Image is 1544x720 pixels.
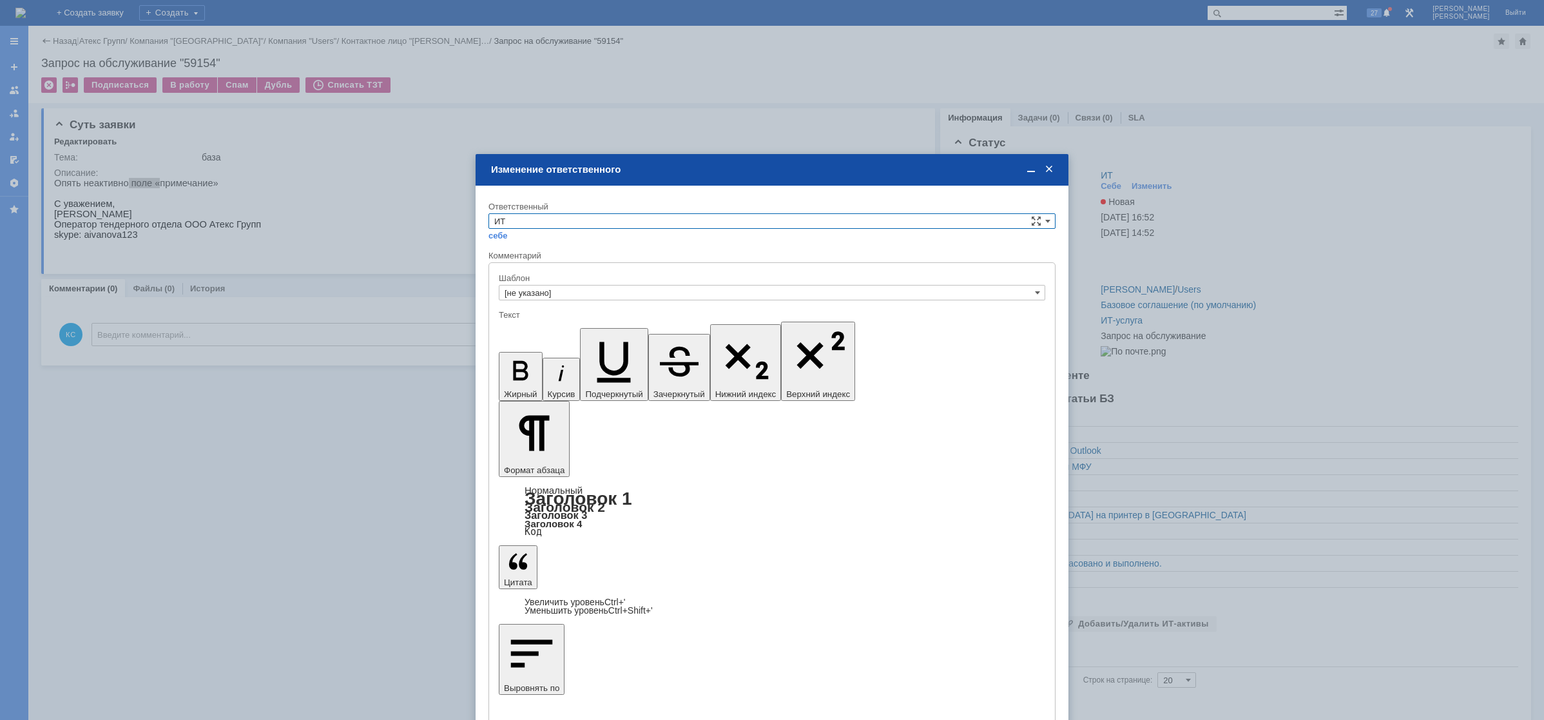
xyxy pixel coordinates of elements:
[786,389,850,399] span: Верхний индекс
[608,605,653,616] span: Ctrl+Shift+'
[1025,164,1037,175] span: Свернуть (Ctrl + M)
[499,401,570,477] button: Формат абзаца
[488,202,1053,211] div: Ответственный
[710,324,782,401] button: Нижний индекс
[504,465,565,475] span: Формат абзаца
[499,545,537,589] button: Цитата
[525,526,542,538] a: Код
[585,389,642,399] span: Подчеркнутый
[648,334,710,401] button: Зачеркнутый
[525,605,653,616] a: Decrease
[580,328,648,401] button: Подчеркнутый
[525,485,583,496] a: Нормальный
[504,578,532,587] span: Цитата
[499,486,1045,536] div: Формат абзаца
[604,597,626,607] span: Ctrl+'
[653,389,705,399] span: Зачеркнутый
[525,500,605,514] a: Заголовок 2
[525,509,587,521] a: Заголовок 3
[499,352,543,401] button: Жирный
[525,518,582,529] a: Заголовок 4
[488,231,508,241] a: себе
[504,683,559,693] span: Выровнять по
[1031,216,1041,226] span: Сложная форма
[715,389,777,399] span: Нижний индекс
[499,598,1045,615] div: Цитата
[543,358,581,401] button: Курсив
[781,322,855,401] button: Верхний индекс
[525,597,626,607] a: Increase
[504,389,537,399] span: Жирный
[499,311,1043,319] div: Текст
[491,164,1056,175] div: Изменение ответственного
[548,389,575,399] span: Курсив
[499,624,565,695] button: Выровнять по
[488,250,1056,262] div: Комментарий
[499,274,1043,282] div: Шаблон
[1043,164,1056,175] span: Закрыть
[525,489,632,509] a: Заголовок 1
